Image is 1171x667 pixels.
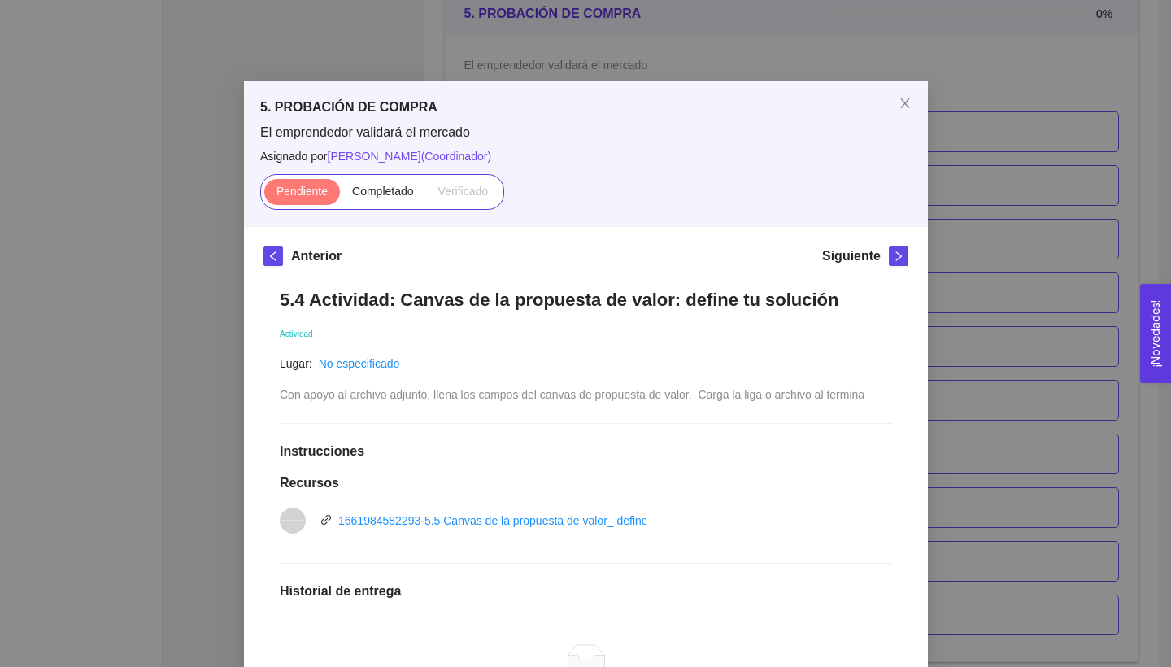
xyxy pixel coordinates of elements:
[320,514,332,525] span: link
[280,388,864,401] span: Con apoyo al archivo adjunto, llena los campos del canvas de propuesta de valor. Carga la liga o ...
[263,246,283,266] button: left
[260,124,912,142] span: El emprendedor validará el mercado
[264,251,282,262] span: left
[437,185,487,198] span: Verificado
[280,289,892,311] h1: 5.4 Actividad: Canvas de la propuesta de valor: define tu solución
[280,355,312,373] article: Lugar:
[352,185,414,198] span: Completado
[327,150,491,163] span: [PERSON_NAME] ( Coordinador )
[1140,284,1171,383] button: Open Feedback Widget
[899,97,912,110] span: close
[260,147,912,165] span: Asignado por
[260,98,912,117] h5: 5. PROBACIÓN DE COMPRA
[318,357,399,370] a: No especificado
[291,246,342,266] h5: Anterior
[276,185,327,198] span: Pendiente
[338,514,730,527] a: 1661984582293-5.5 Canvas de la propuesta de valor_ define tu solución.pptx
[281,519,303,521] span: vnd.openxmlformats-officedocument.presentationml.presentation
[882,81,928,127] button: Close
[889,246,908,266] button: right
[280,443,892,460] h1: Instrucciones
[890,251,908,262] span: right
[280,583,892,599] h1: Historial de entrega
[280,475,892,491] h1: Recursos
[280,329,313,338] span: Actividad
[821,246,880,266] h5: Siguiente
